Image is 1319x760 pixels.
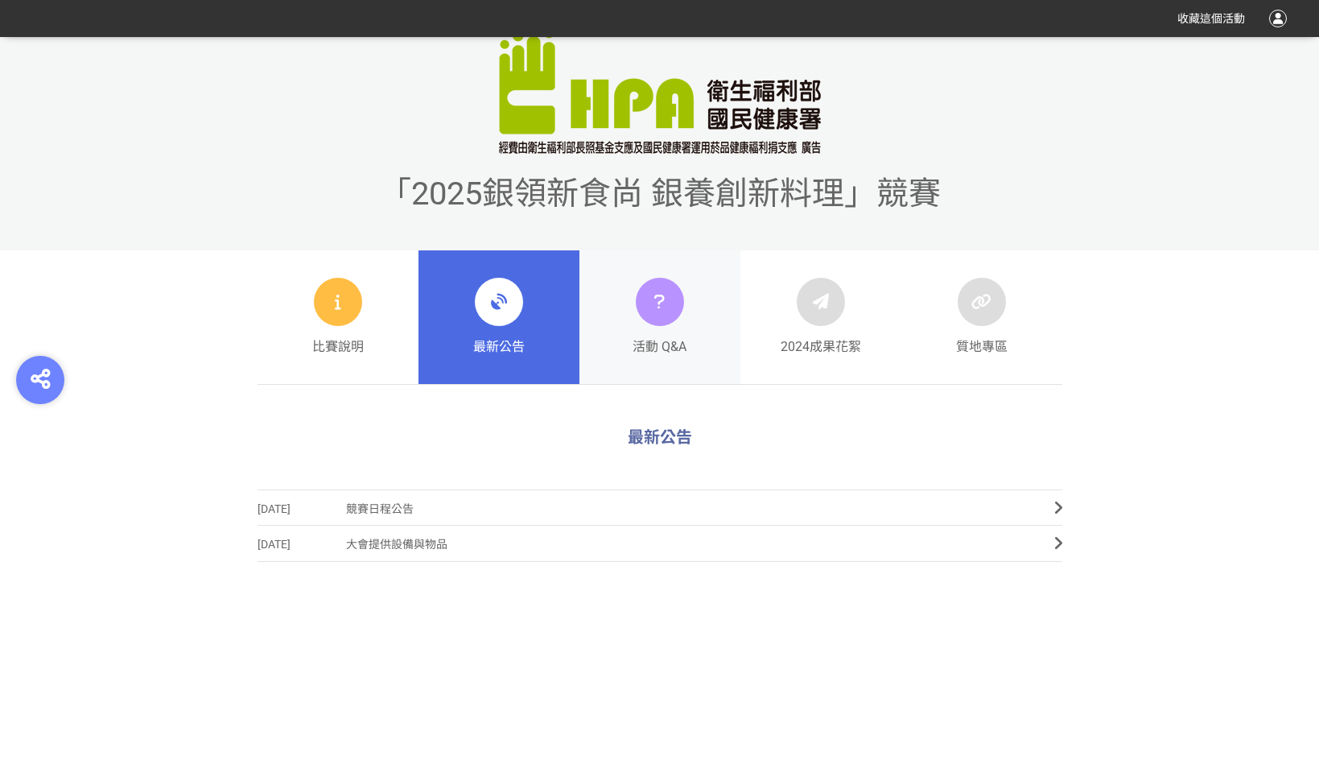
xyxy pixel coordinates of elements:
span: 質地專區 [956,337,1008,357]
span: 最新公告 [473,337,525,357]
a: 最新公告 [418,250,579,384]
span: 大會提供設備與物品 [346,527,1030,563]
a: [DATE]大會提供設備與物品 [258,526,1062,562]
img: 「2025銀領新食尚 銀養創新料理」競賽 [499,17,821,154]
span: 收藏這個活動 [1177,12,1245,25]
a: [DATE]競賽日程公告 [258,489,1062,526]
span: [DATE] [258,527,346,563]
span: 最新公告 [628,427,692,447]
span: 2024成果花絮 [781,337,861,357]
a: 比賽說明 [258,250,418,384]
span: 比賽說明 [312,337,364,357]
span: [DATE] [258,491,346,527]
a: 活動 Q&A [579,250,740,384]
a: 質地專區 [901,250,1062,384]
a: 2024成果花絮 [740,250,901,384]
a: 「2025銀領新食尚 銀養創新料理」競賽 [379,197,941,206]
span: 「2025銀領新食尚 銀養創新料理」競賽 [379,175,941,213]
span: 競賽日程公告 [346,491,1030,527]
span: 活動 Q&A [633,337,686,357]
